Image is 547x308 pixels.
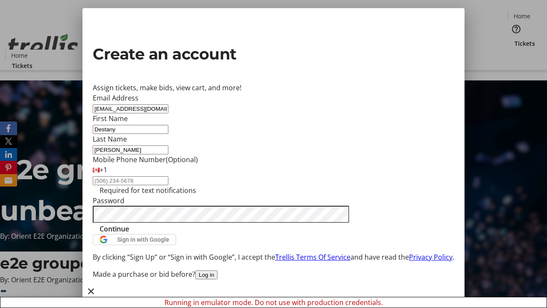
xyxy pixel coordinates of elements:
[93,269,454,279] div: Made a purchase or bid before?
[93,104,168,113] input: Email Address
[93,224,136,234] button: Continue
[93,196,124,205] label: Password
[93,252,454,262] p: By clicking “Sign Up” or “Sign in with Google”, I accept the and have read the .
[93,145,168,154] input: Last Name
[117,236,169,243] span: Sign in with Google
[93,234,176,245] button: Sign in with Google
[93,42,454,65] h2: Create an account
[82,283,100,300] button: Close
[93,125,168,134] input: First Name
[409,252,453,262] a: Privacy Policy
[93,93,138,103] label: Email Address
[100,185,196,195] tr-hint: Required for text notifications
[195,270,218,279] button: Log in
[93,114,128,123] label: First Name
[93,83,454,93] div: Assign tickets, make bids, view cart, and more!
[100,224,129,234] span: Continue
[93,134,127,144] label: Last Name
[275,252,350,262] a: Trellis Terms Of Service
[93,176,168,185] input: (506) 234-5678
[93,155,198,164] label: Mobile Phone Number (Optional)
